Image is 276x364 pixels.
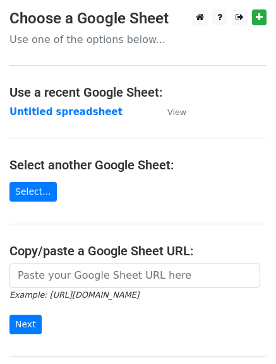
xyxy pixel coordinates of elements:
a: View [155,106,186,118]
h3: Choose a Google Sheet [9,9,267,28]
input: Paste your Google Sheet URL here [9,264,260,288]
small: View [167,107,186,117]
h4: Copy/paste a Google Sheet URL: [9,243,267,258]
p: Use one of the options below... [9,33,267,46]
a: Select... [9,182,57,202]
a: Untitled spreadsheet [9,106,123,118]
input: Next [9,315,42,334]
small: Example: [URL][DOMAIN_NAME] [9,290,139,300]
h4: Use a recent Google Sheet: [9,85,267,100]
h4: Select another Google Sheet: [9,157,267,173]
